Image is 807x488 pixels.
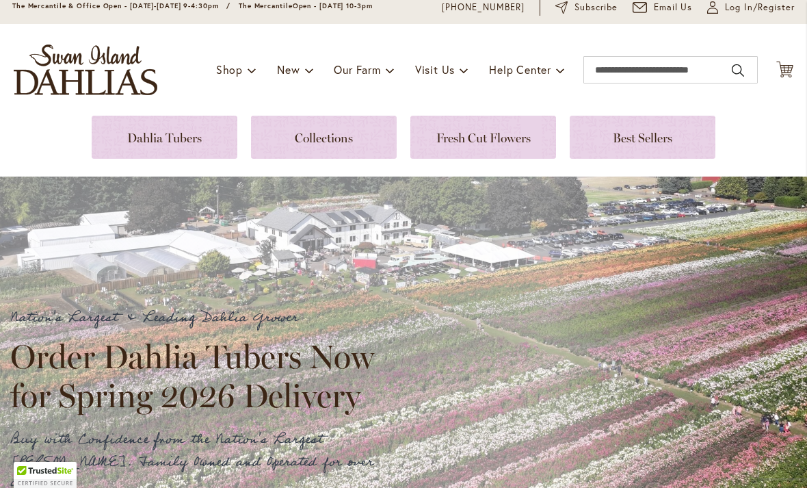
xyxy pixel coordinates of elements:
h2: Order Dahlia Tubers Now for Spring 2026 Delivery [10,337,386,414]
a: Subscribe [555,1,618,14]
span: Help Center [489,62,551,77]
a: Log In/Register [707,1,795,14]
a: [PHONE_NUMBER] [442,1,525,14]
span: Email Us [654,1,693,14]
span: Visit Us [415,62,455,77]
span: Subscribe [574,1,618,14]
span: Open - [DATE] 10-3pm [293,1,373,10]
span: Log In/Register [725,1,795,14]
a: Email Us [633,1,693,14]
span: The Mercantile & Office Open - [DATE]-[DATE] 9-4:30pm / The Mercantile [12,1,293,10]
span: Shop [216,62,243,77]
p: Nation's Largest & Leading Dahlia Grower [10,307,386,329]
span: Our Farm [334,62,380,77]
span: New [277,62,300,77]
a: store logo [14,44,157,95]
